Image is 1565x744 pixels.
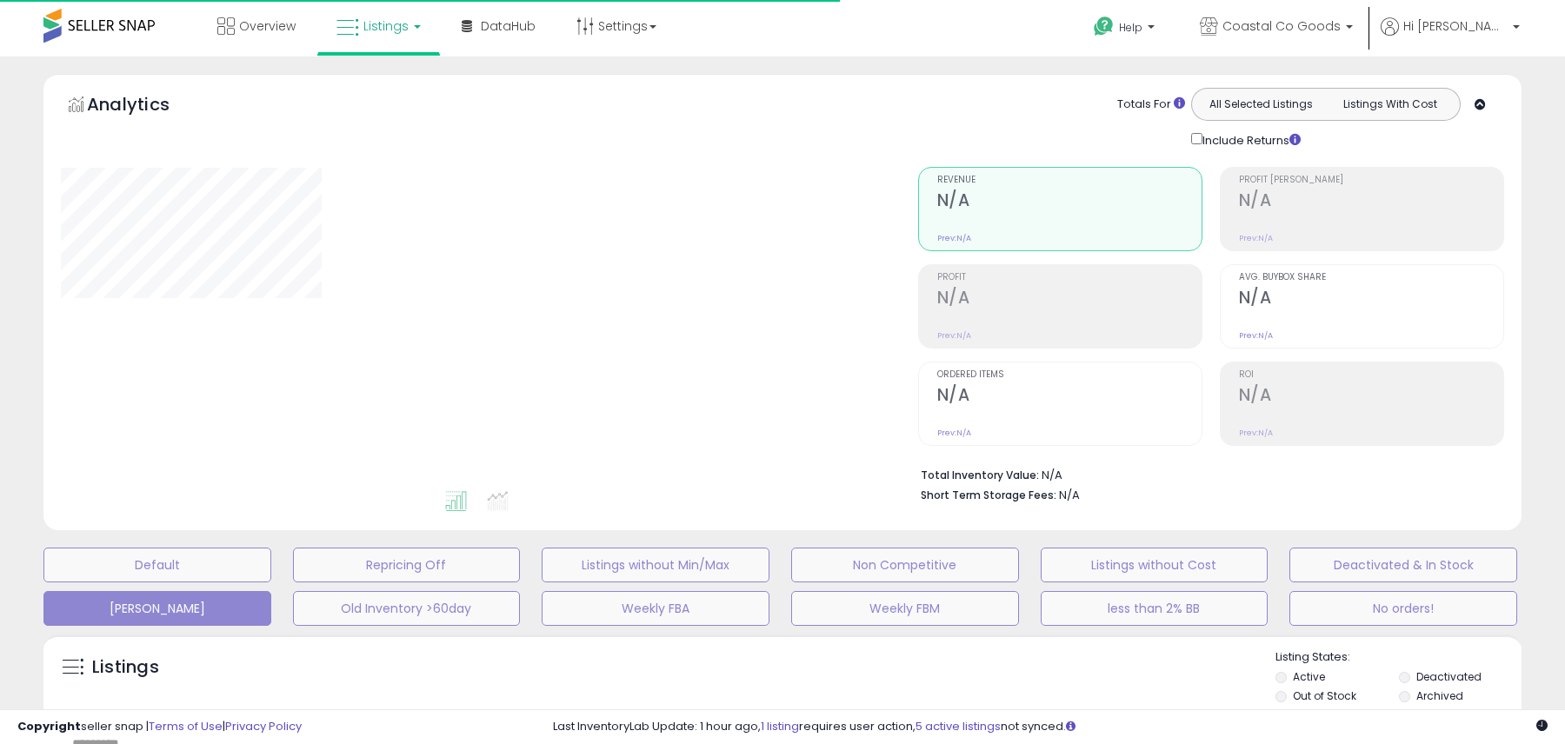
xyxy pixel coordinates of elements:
[239,17,296,35] span: Overview
[1239,330,1273,341] small: Prev: N/A
[293,548,521,582] button: Repricing Off
[17,718,81,734] strong: Copyright
[1041,591,1269,626] button: less than 2% BB
[87,92,203,121] h5: Analytics
[1080,3,1172,56] a: Help
[1239,370,1503,380] span: ROI
[1119,20,1142,35] span: Help
[363,17,409,35] span: Listings
[1325,93,1455,116] button: Listings With Cost
[1041,548,1269,582] button: Listings without Cost
[1289,591,1517,626] button: No orders!
[1117,96,1185,113] div: Totals For
[1178,130,1322,149] div: Include Returns
[43,591,271,626] button: [PERSON_NAME]
[1403,17,1508,35] span: Hi [PERSON_NAME]
[1239,273,1503,282] span: Avg. Buybox Share
[791,591,1019,626] button: Weekly FBM
[937,385,1202,409] h2: N/A
[937,273,1202,282] span: Profit
[1239,176,1503,185] span: Profit [PERSON_NAME]
[17,719,302,735] div: seller snap | |
[1239,233,1273,243] small: Prev: N/A
[921,468,1039,482] b: Total Inventory Value:
[1239,190,1503,214] h2: N/A
[937,288,1202,311] h2: N/A
[1239,428,1273,438] small: Prev: N/A
[791,548,1019,582] button: Non Competitive
[1289,548,1517,582] button: Deactivated & In Stock
[1059,487,1080,503] span: N/A
[937,233,971,243] small: Prev: N/A
[542,548,769,582] button: Listings without Min/Max
[1196,93,1326,116] button: All Selected Listings
[937,190,1202,214] h2: N/A
[481,17,536,35] span: DataHub
[1222,17,1341,35] span: Coastal Co Goods
[921,488,1056,502] b: Short Term Storage Fees:
[43,548,271,582] button: Default
[293,591,521,626] button: Old Inventory >60day
[937,370,1202,380] span: Ordered Items
[937,176,1202,185] span: Revenue
[1239,288,1503,311] h2: N/A
[937,428,971,438] small: Prev: N/A
[1239,385,1503,409] h2: N/A
[1093,16,1115,37] i: Get Help
[542,591,769,626] button: Weekly FBA
[921,463,1491,484] li: N/A
[1381,17,1520,56] a: Hi [PERSON_NAME]
[937,330,971,341] small: Prev: N/A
